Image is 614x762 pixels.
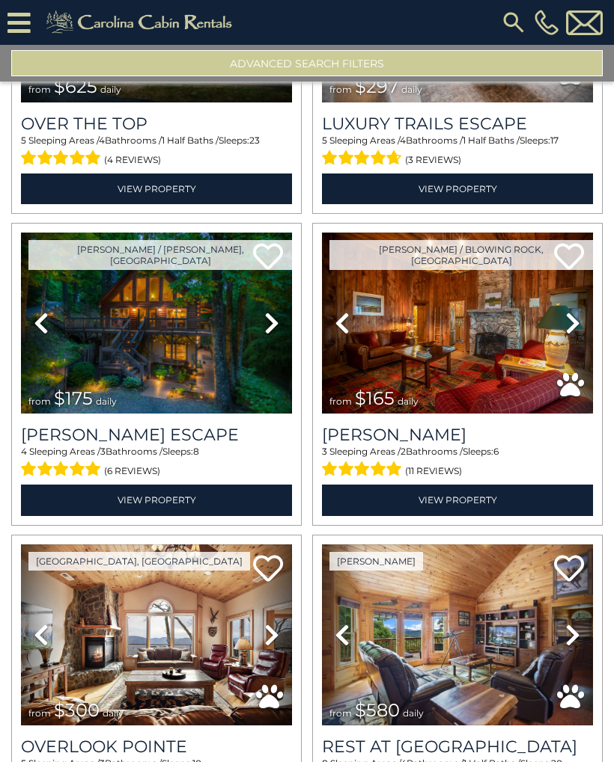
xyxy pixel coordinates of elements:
img: thumbnail_164747674.jpeg [322,544,593,726]
span: $580 [355,699,400,721]
a: [PERSON_NAME] / [PERSON_NAME], [GEOGRAPHIC_DATA] [28,240,292,270]
div: Sleeping Areas / Bathrooms / Sleeps: [21,445,292,481]
a: [PHONE_NUMBER] [531,10,562,35]
a: Luxury Trails Escape [322,114,593,134]
span: (11 reviews) [405,461,462,481]
img: Khaki-logo.png [38,7,245,37]
a: View Property [21,485,292,515]
span: $300 [54,699,100,721]
a: [PERSON_NAME] [322,425,593,445]
span: 4 [99,135,105,146]
span: 8 [193,446,199,457]
span: from [329,707,352,719]
a: [PERSON_NAME] [329,552,423,571]
span: from [28,707,51,719]
span: $175 [54,387,93,409]
span: 4 [21,446,27,457]
span: (4 reviews) [104,150,161,170]
div: Sleeping Areas / Bathrooms / Sleeps: [322,134,593,170]
a: Add to favorites [253,553,283,586]
span: daily [103,707,124,719]
span: 5 [322,135,327,146]
span: 1 Half Baths / [162,135,219,146]
span: 5 [21,135,26,146]
span: from [28,84,51,95]
img: search-regular.svg [500,9,527,36]
span: from [28,396,51,407]
span: $625 [54,76,97,97]
h3: Todd Escape [21,425,292,445]
span: 6 [493,446,499,457]
span: (6 reviews) [104,461,160,481]
div: Sleeping Areas / Bathrooms / Sleeps: [322,445,593,481]
span: 2 [401,446,406,457]
span: daily [96,396,117,407]
a: Add to favorites [554,553,584,586]
span: $165 [355,387,395,409]
span: 17 [550,135,559,146]
h3: Azalea Hill [322,425,593,445]
span: 4 [400,135,406,146]
span: (3 reviews) [405,150,461,170]
a: Over The Top [21,114,292,134]
span: 23 [249,135,260,146]
a: [PERSON_NAME] Escape [21,425,292,445]
span: daily [398,396,419,407]
span: daily [100,84,121,95]
span: 3 [100,446,106,457]
div: Sleeping Areas / Bathrooms / Sleeps: [21,134,292,170]
a: View Property [322,485,593,515]
a: [GEOGRAPHIC_DATA], [GEOGRAPHIC_DATA] [28,552,250,571]
span: from [329,84,352,95]
button: Advanced Search Filters [11,50,603,76]
img: thumbnail_163277857.jpeg [322,233,593,414]
a: View Property [21,173,292,204]
a: Rest at [GEOGRAPHIC_DATA] [322,737,593,757]
a: [PERSON_NAME] / Blowing Rock, [GEOGRAPHIC_DATA] [329,240,593,270]
span: daily [403,707,424,719]
span: daily [401,84,422,95]
span: 3 [322,446,327,457]
h3: Rest at Mountain Crest [322,737,593,757]
img: thumbnail_163477009.jpeg [21,544,292,726]
img: thumbnail_168627805.jpeg [21,233,292,414]
a: Overlook Pointe [21,737,292,757]
span: $297 [355,76,398,97]
span: 1 Half Baths / [463,135,520,146]
span: from [329,396,352,407]
a: View Property [322,173,593,204]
